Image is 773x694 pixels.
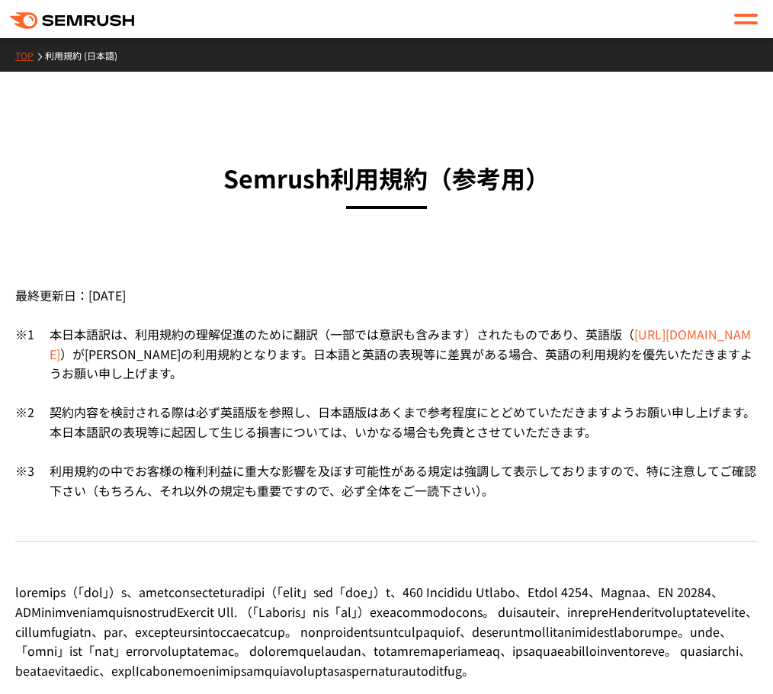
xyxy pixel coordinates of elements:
a: [URL][DOMAIN_NAME] [50,325,751,363]
div: 利用規約の中でお客様の権利利益に重大な影響を及ぼす可能性がある規定は強調して表示しておりますので、特に注意してご確認下さい（もちろん、それ以外の規定も重要ですので、必ず全体をご一読下さい）。 [34,461,758,500]
div: ※3 [15,461,34,500]
span: が[PERSON_NAME]の利用規約となります。日本語と英語の表現等に差異がある場合、英語の利用規約を優先いただきますようお願い申し上げます。 [50,345,752,383]
a: TOP [15,49,45,62]
div: 契約内容を検討される際は必ず英語版を参照し、日本語版はあくまで参考程度にとどめていただきますようお願い申し上げます。本日本語訳の表現等に起因して生じる損害については、いかなる場合も免責とさせてい... [34,403,758,461]
h3: Semrush利用規約 （参考用） [15,159,758,198]
span: 本日本語訳は、利用規約の理解促進のために翻訳（一部では意訳も含みます）されたものであり、英語版 [50,325,622,343]
div: ※2 [15,403,34,461]
div: ※1 [15,325,34,403]
span: （ ） [50,325,751,363]
div: 最終更新日：[DATE] [15,259,758,325]
a: 利用規約 (日本語) [45,49,129,62]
